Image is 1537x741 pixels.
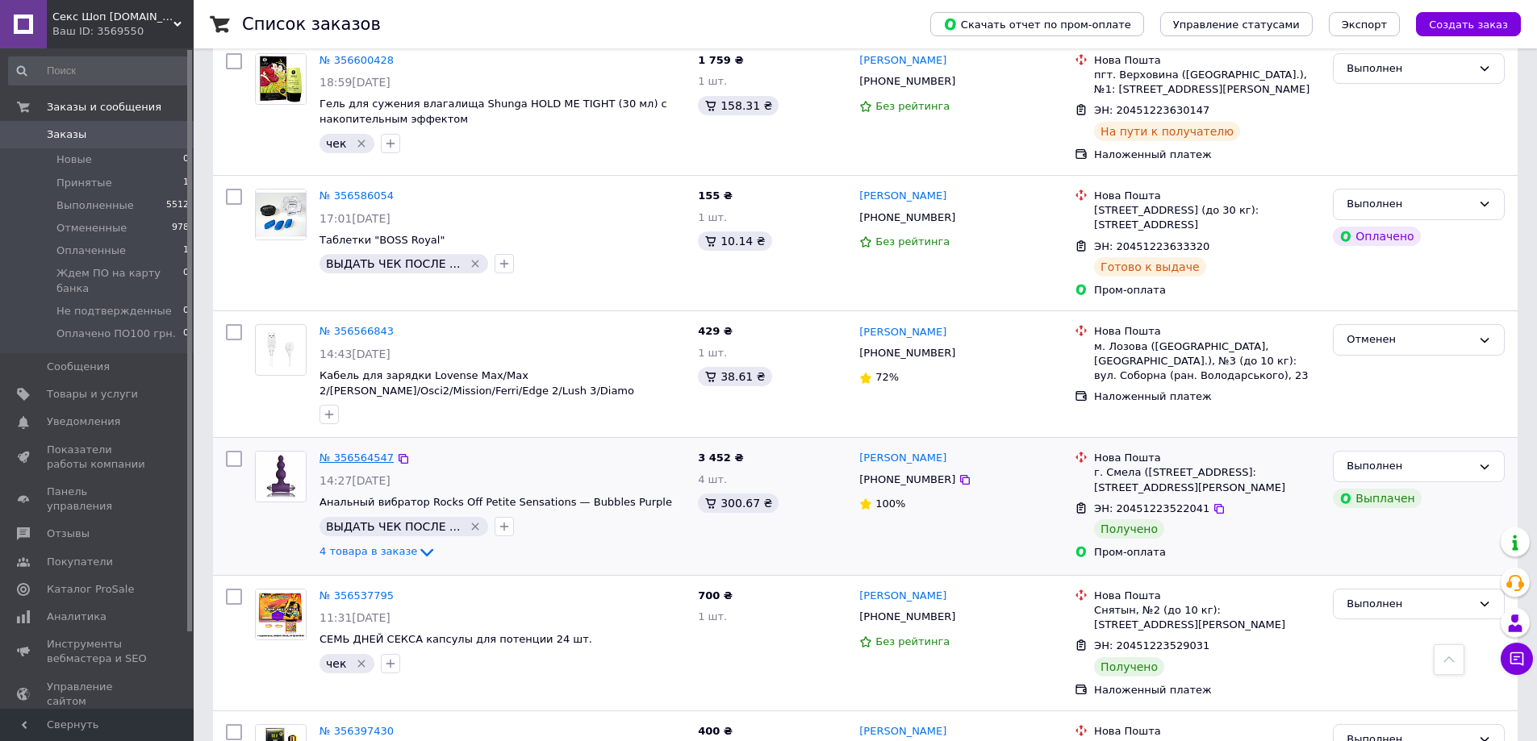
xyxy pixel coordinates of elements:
div: [PHONE_NUMBER] [856,469,959,490]
div: Выполнен [1347,60,1472,77]
svg: Удалить метку [469,257,482,270]
div: г. Смела ([STREET_ADDRESS]: [STREET_ADDRESS][PERSON_NAME] [1094,465,1320,494]
span: Выполненные [56,198,134,213]
span: 1 шт. [698,347,727,359]
div: Наложенный платеж [1094,148,1320,162]
span: Принятые [56,176,112,190]
span: Уведомления [47,414,120,429]
span: Экспорт [1342,19,1387,31]
span: 3 452 ₴ [698,452,743,464]
div: Пром-оплата [1094,283,1320,298]
a: [PERSON_NAME] [859,189,946,204]
div: Наложенный платеж [1094,389,1320,404]
span: ЭН: 20451223633320 [1094,240,1209,252]
img: Фото товару [256,589,306,639]
a: № 356537795 [320,589,394,602]
span: 0 [183,327,189,341]
span: 700 ₴ [698,589,733,602]
button: Создать заказ [1416,12,1521,36]
div: м. Лозова ([GEOGRAPHIC_DATA], [GEOGRAPHIC_DATA].), №3 (до 10 кг): вул. Соборна (ран. Володарськог... [1094,339,1320,384]
span: Управление сайтом [47,680,149,709]
div: Наложенный платеж [1094,683,1320,697]
a: № 356600428 [320,54,394,66]
a: № 356586054 [320,189,394,202]
span: ЭН: 20451223630147 [1094,104,1209,116]
a: Гель для сужения влагалища Shunga HOLD ME TIGHT (30 мл) с накопительным эффектом [320,98,667,125]
span: Без рейтинга [875,235,950,248]
span: 978 [172,221,189,235]
a: Фото товару [255,589,307,640]
span: Отзывы [47,527,90,541]
button: Чат с покупателем [1501,643,1533,675]
span: 1 шт. [698,75,727,87]
span: 0 [183,266,189,295]
span: Отмененные [56,221,127,235]
div: Нова Пошта [1094,451,1320,465]
span: Новые [56,152,92,167]
a: [PERSON_NAME] [859,53,946,69]
svg: Удалить метку [469,520,482,533]
div: 10.14 ₴ [698,231,771,251]
a: Фото товару [255,324,307,376]
div: Получено [1094,519,1164,539]
svg: Удалить метку [355,657,368,670]
div: На пути к получателю [1094,122,1240,141]
a: [PERSON_NAME] [859,325,946,340]
a: 4 товара в заказе [320,545,436,557]
span: ВЫДАТЬ ЧЕК ПОСЛЕ ... [326,520,460,533]
div: [PHONE_NUMBER] [856,343,959,364]
span: 18:59[DATE] [320,76,391,89]
div: 38.61 ₴ [698,367,771,386]
span: 14:27[DATE] [320,474,391,487]
div: Пром-оплата [1094,545,1320,560]
span: 5512 [166,198,189,213]
span: ВЫДАТЬ ЧЕК ПОСЛЕ ... [326,257,460,270]
span: 17:01[DATE] [320,212,391,225]
a: Фото товару [255,451,307,502]
div: [PHONE_NUMBER] [856,71,959,92]
div: Выполнен [1347,596,1472,613]
a: Кабель для зарядки Lovense Max/Max 2/[PERSON_NAME]/Osci2/Mission/Ferri/Edge 2/Lush 3/Diamo [320,369,634,397]
input: Поиск [8,56,190,85]
span: 1 [183,244,189,258]
a: Анальный вибратор Rocks Off Petite Sensations — Bubbles Purple [320,496,672,508]
a: [PERSON_NAME] [859,724,946,739]
span: ЭН: 20451223529031 [1094,639,1209,651]
span: Не подтвержденные [56,304,172,318]
span: Секс Шоп CRAZYLOVE.IN.UA [52,10,173,24]
span: СЕМЬ ДНЕЙ СЕКСА капсулы для потенции 24 шт. [320,633,592,645]
svg: Удалить метку [355,137,368,150]
div: Готово к выдаче [1094,257,1205,277]
a: Создать заказ [1400,18,1521,30]
span: 11:31[DATE] [320,611,391,624]
div: Выполнен [1347,458,1472,475]
a: № 356397430 [320,725,394,737]
span: Скачать отчет по пром-оплате [943,17,1131,31]
div: Нова Пошта [1094,724,1320,739]
a: № 356564547 [320,452,394,464]
a: [PERSON_NAME] [859,451,946,466]
a: Фото товару [255,53,307,105]
span: Без рейтинга [875,100,950,112]
span: Инструменты вебмастера и SEO [47,637,149,666]
div: Выполнен [1347,196,1472,213]
span: Товары и услуги [47,387,138,402]
div: Ваш ID: 3569550 [52,24,194,39]
span: Управление статусами [1173,19,1300,31]
span: Без рейтинга [875,635,950,647]
div: пгт. Верховина ([GEOGRAPHIC_DATA].), №1: [STREET_ADDRESS][PERSON_NAME] [1094,68,1320,97]
span: Оплачено ПО100 грн. [56,327,176,341]
span: 72% [875,371,899,383]
div: Нова Пошта [1094,53,1320,68]
div: [PHONE_NUMBER] [856,606,959,627]
span: Каталог ProSale [47,582,134,597]
div: Выплачен [1333,489,1421,508]
div: Оплачено [1333,227,1420,246]
span: Аналитика [47,610,107,624]
a: Таблетки "BOSS Royal" [320,234,445,246]
span: Показатели работы компании [47,443,149,472]
span: Сообщения [47,360,110,374]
